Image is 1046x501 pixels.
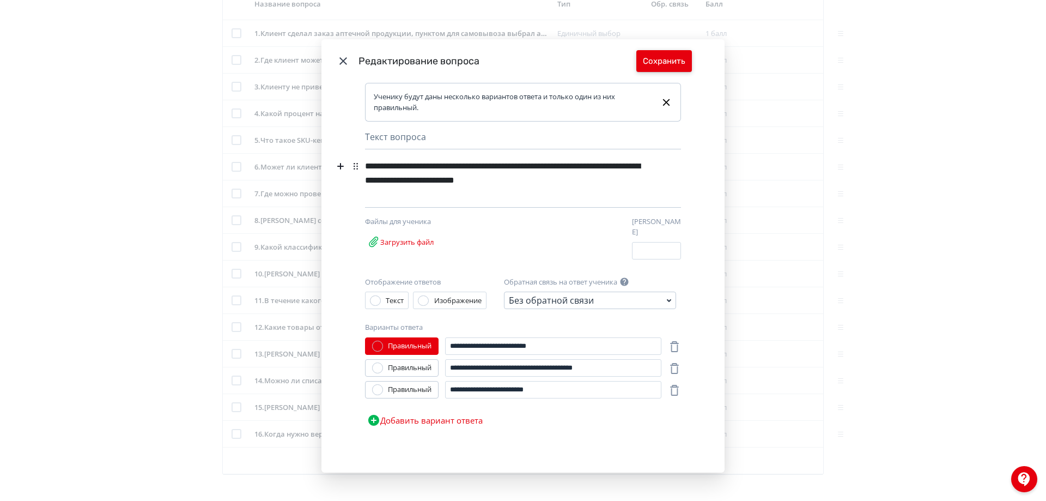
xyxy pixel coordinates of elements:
div: Правильный [388,341,431,352]
button: Добавить вариант ответа [365,409,485,431]
div: Файлы для ученика [365,216,479,227]
label: Варианты ответа [365,322,423,333]
div: Правильный [388,363,431,373]
div: Редактирование вопроса [358,54,636,69]
div: Текст вопроса [365,130,681,149]
div: Изображение [434,295,482,306]
label: Обратная связь на ответ ученика [504,277,617,288]
label: Отображение ответов [365,277,441,288]
div: Modal [321,39,725,473]
div: Текст [386,295,404,306]
button: Сохранить [636,50,692,72]
div: Ученику будут даны несколько вариантов ответа и только один из них правильный. [374,92,652,113]
div: Без обратной связи [509,294,594,307]
div: Правильный [388,384,431,395]
label: [PERSON_NAME] [632,216,681,238]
